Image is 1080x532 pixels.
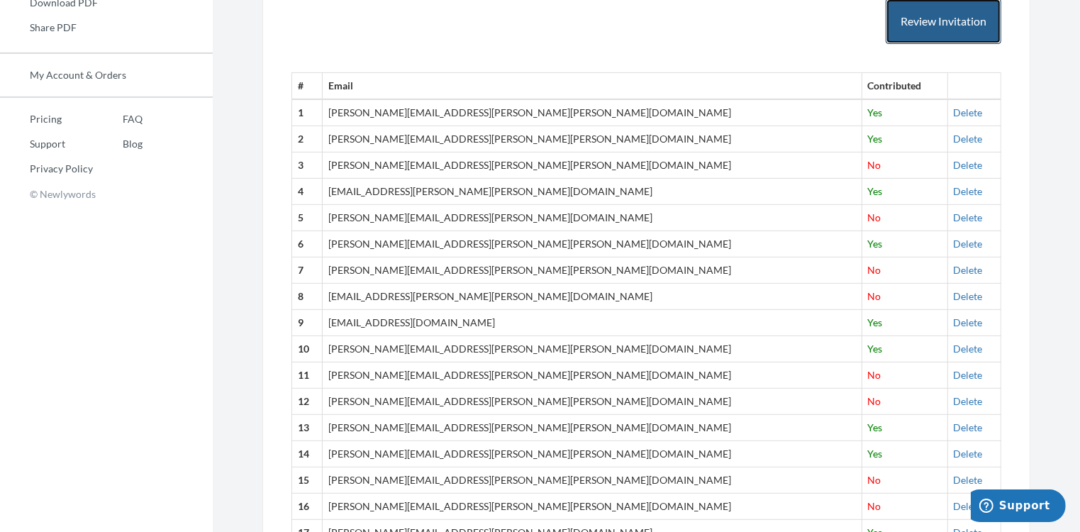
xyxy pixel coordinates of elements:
[292,389,323,415] th: 12
[322,179,862,205] td: [EMAIL_ADDRESS][PERSON_NAME][PERSON_NAME][DOMAIN_NAME]
[322,494,862,520] td: [PERSON_NAME][EMAIL_ADDRESS][PERSON_NAME][PERSON_NAME][DOMAIN_NAME]
[954,343,983,355] a: Delete
[292,153,323,179] th: 3
[868,106,883,118] span: Yes
[322,231,862,257] td: [PERSON_NAME][EMAIL_ADDRESS][PERSON_NAME][PERSON_NAME][DOMAIN_NAME]
[954,500,983,512] a: Delete
[322,310,862,336] td: [EMAIL_ADDRESS][DOMAIN_NAME]
[322,467,862,494] td: [PERSON_NAME][EMAIL_ADDRESS][PERSON_NAME][PERSON_NAME][DOMAIN_NAME]
[868,185,883,197] span: Yes
[868,316,883,328] span: Yes
[322,73,862,99] th: Email
[322,336,862,362] td: [PERSON_NAME][EMAIL_ADDRESS][PERSON_NAME][PERSON_NAME][DOMAIN_NAME]
[868,474,881,486] span: No
[292,441,323,467] th: 14
[868,343,883,355] span: Yes
[954,106,983,118] a: Delete
[292,284,323,310] th: 8
[868,369,881,381] span: No
[868,395,881,407] span: No
[322,415,862,441] td: [PERSON_NAME][EMAIL_ADDRESS][PERSON_NAME][PERSON_NAME][DOMAIN_NAME]
[322,126,862,153] td: [PERSON_NAME][EMAIL_ADDRESS][PERSON_NAME][PERSON_NAME][DOMAIN_NAME]
[322,99,862,126] td: [PERSON_NAME][EMAIL_ADDRESS][PERSON_NAME][PERSON_NAME][DOMAIN_NAME]
[322,153,862,179] td: [PERSON_NAME][EMAIL_ADDRESS][PERSON_NAME][PERSON_NAME][DOMAIN_NAME]
[868,133,883,145] span: Yes
[954,448,983,460] a: Delete
[868,290,881,302] span: No
[954,290,983,302] a: Delete
[868,159,881,171] span: No
[292,336,323,362] th: 10
[292,205,323,231] th: 5
[292,362,323,389] th: 11
[868,448,883,460] span: Yes
[322,362,862,389] td: [PERSON_NAME][EMAIL_ADDRESS][PERSON_NAME][PERSON_NAME][DOMAIN_NAME]
[954,369,983,381] a: Delete
[954,211,983,223] a: Delete
[93,109,143,130] a: FAQ
[954,421,983,433] a: Delete
[93,133,143,155] a: Blog
[292,126,323,153] th: 2
[292,415,323,441] th: 13
[954,159,983,171] a: Delete
[868,421,883,433] span: Yes
[292,99,323,126] th: 1
[868,238,883,250] span: Yes
[954,395,983,407] a: Delete
[954,264,983,276] a: Delete
[292,494,323,520] th: 16
[292,73,323,99] th: #
[292,231,323,257] th: 6
[954,133,983,145] a: Delete
[322,441,862,467] td: [PERSON_NAME][EMAIL_ADDRESS][PERSON_NAME][PERSON_NAME][DOMAIN_NAME]
[292,467,323,494] th: 15
[954,185,983,197] a: Delete
[868,264,881,276] span: No
[322,284,862,310] td: [EMAIL_ADDRESS][PERSON_NAME][PERSON_NAME][DOMAIN_NAME]
[292,179,323,205] th: 4
[862,73,947,99] th: Contributed
[322,389,862,415] td: [PERSON_NAME][EMAIL_ADDRESS][PERSON_NAME][PERSON_NAME][DOMAIN_NAME]
[954,474,983,486] a: Delete
[292,257,323,284] th: 7
[292,310,323,336] th: 9
[954,238,983,250] a: Delete
[868,211,881,223] span: No
[322,257,862,284] td: [PERSON_NAME][EMAIL_ADDRESS][PERSON_NAME][PERSON_NAME][DOMAIN_NAME]
[954,316,983,328] a: Delete
[322,205,862,231] td: [PERSON_NAME][EMAIL_ADDRESS][PERSON_NAME][DOMAIN_NAME]
[971,489,1066,525] iframe: Opens a widget where you can chat to one of our agents
[868,500,881,512] span: No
